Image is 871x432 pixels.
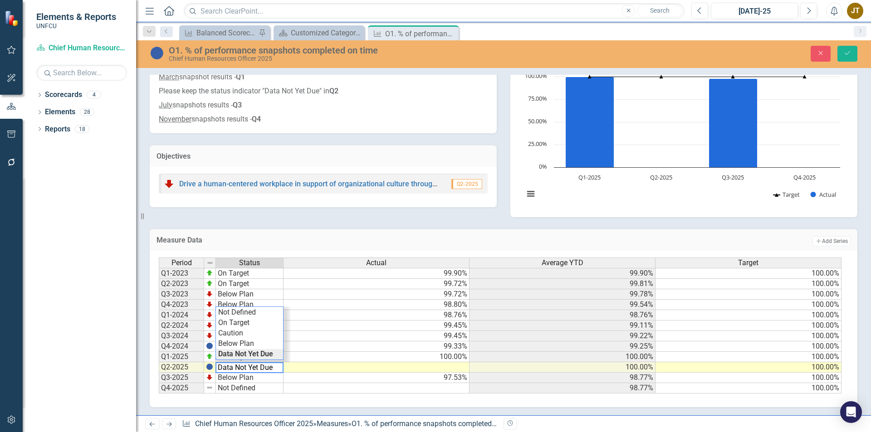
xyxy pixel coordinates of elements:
td: 100.00% [656,362,842,373]
span: Actual [366,259,387,267]
img: TnMDeAgwAPMxUmUi88jYAAAAAElFTkSuQmCC [206,374,213,381]
td: Q3-2025 [159,373,204,383]
td: 99.72% [284,279,470,289]
td: 99.78% [470,289,656,300]
img: TnMDeAgwAPMxUmUi88jYAAAAAElFTkSuQmCC [206,311,213,318]
path: Q1-2025, 100. Actual. [566,77,614,167]
img: zOikAAAAAElFTkSuQmCC [206,280,213,287]
div: Chief Human Resources Officer 2025 [169,55,547,62]
a: Chief Human Resources Officer 2025 [36,43,127,53]
img: 8DAGhfEEPCf229AAAAAElFTkSuQmCC [206,259,214,267]
a: Drive a human-centered workplace in support of organizational culture through strategy and execution [179,180,513,188]
text: 25.00% [528,140,547,148]
td: 100.00% [656,279,842,289]
a: Measures [317,419,348,428]
g: Target, series 1 of 2. Line with 4 data points. [588,75,807,78]
td: 98.77% [470,373,656,383]
td: 100.00% [656,373,842,383]
td: Not Defined [216,383,284,393]
img: Data Not Yet Due [150,46,164,60]
text: Q3-2025 [722,173,744,181]
a: Chief Human Resources Officer 2025 [195,419,313,428]
td: 98.80% [284,300,470,310]
div: 28 [80,108,94,116]
text: Q2-2025 [650,173,672,181]
strong: Q4 [252,115,261,123]
div: JT [847,3,863,19]
path: Q4-2025, 100. Target. [803,75,807,78]
text: Q4-2025 [793,173,816,181]
strong: Q2 [329,87,338,95]
td: Caution [216,328,283,339]
div: » » [182,419,497,429]
a: Customized Category View [276,27,362,39]
u: November [159,115,191,123]
div: O1. % of performance snapshots completed on time [169,45,547,55]
td: 100.00% [470,362,656,373]
small: UNFCU [36,22,116,29]
td: Below Plan [216,289,284,300]
button: View chart menu, Chart [524,188,537,200]
td: Below Plan [216,339,283,349]
td: 99.72% [284,289,470,300]
img: zOikAAAAAElFTkSuQmCC [206,269,213,277]
td: 99.33% [284,341,470,352]
span: Search [650,7,670,14]
td: 99.90% [470,268,656,279]
div: Customized Category View [291,27,362,39]
td: 100.00% [470,352,656,362]
div: O1. % of performance snapshots completed on time [385,28,456,39]
button: Show Actual [811,190,836,199]
td: Q1-2025 [159,352,204,362]
td: 100.00% [656,341,842,352]
td: Q1-2023 [159,268,204,279]
td: 100.00% [656,310,842,320]
td: Q4-2025 [159,383,204,393]
button: [DATE]-25 [711,3,798,19]
td: 99.22% [470,331,656,341]
span: Target [738,259,758,267]
div: O1. % of performance snapshots completed on time [352,419,518,428]
a: Balanced Scorecard Summary Report [181,27,256,39]
a: Elements [45,107,75,117]
td: 100.00% [656,268,842,279]
img: TnMDeAgwAPMxUmUi88jYAAAAAElFTkSuQmCC [206,332,213,339]
u: March [159,73,179,81]
td: 99.90% [284,268,470,279]
td: Q3-2023 [159,289,204,300]
strong: Q1 [236,73,245,81]
button: Add Series [812,236,851,246]
td: 99.11% [470,320,656,331]
img: zOikAAAAAElFTkSuQmCC [206,353,213,360]
text: 75.00% [528,94,547,102]
td: 99.54% [470,300,656,310]
td: Q2-2024 [159,320,204,331]
td: 100.00% [656,320,842,331]
td: 100.00% [656,331,842,341]
td: 99.45% [284,320,470,331]
td: 98.76% [470,310,656,320]
td: 100.00% [284,352,470,362]
img: TnMDeAgwAPMxUmUi88jYAAAAAElFTkSuQmCC [206,290,213,297]
u: July [159,101,172,109]
span: Period [171,259,192,267]
td: Q3-2024 [159,331,204,341]
a: Scorecards [45,90,82,100]
td: 100.00% [656,300,842,310]
button: Search [637,5,682,17]
h3: Measure Data [157,236,534,244]
h3: Objectives [157,152,490,160]
g: Actual, series 2 of 2. Bar series with 4 bars. [566,77,805,168]
text: 100.00% [525,72,547,80]
strong: Data Not Yet Due [218,349,273,358]
td: Below Plan [216,373,284,383]
span: Elements & Reports [36,11,116,22]
td: 98.76% [284,310,470,320]
text: Q1-2025 [578,173,601,181]
td: 99.25% [470,341,656,352]
path: Q1-2025, 100. Target. [588,75,592,78]
text: 0% [539,162,547,170]
button: Show Target [773,190,800,199]
img: BgCOk07PiH71IgAAAABJRU5ErkJggg== [206,363,213,370]
td: 99.81% [470,279,656,289]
